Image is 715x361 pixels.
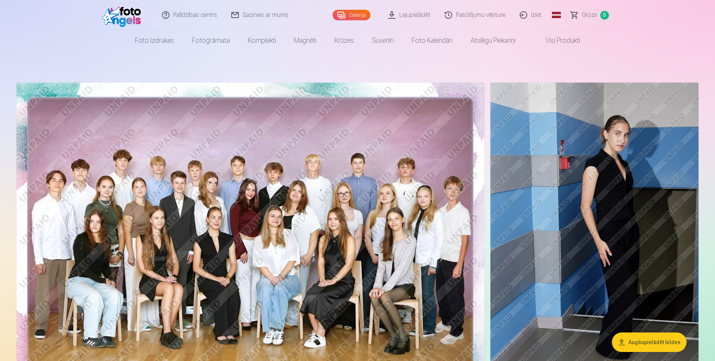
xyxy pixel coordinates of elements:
[239,30,285,51] a: Komplekti
[582,11,597,20] span: Grozs
[612,332,687,352] button: Augšupielādēt bildes
[285,30,325,51] a: Magnēti
[325,30,363,51] a: Krūzes
[363,30,403,51] a: Suvenīri
[600,11,609,20] span: 0
[126,30,183,51] a: Foto izdrukas
[403,30,462,51] a: Foto kalendāri
[525,30,589,51] a: Visi produkti
[333,10,370,20] a: Galerija
[462,30,525,51] a: Atslēgu piekariņi
[102,3,145,27] img: /fa1
[183,30,239,51] a: Fotogrāmata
